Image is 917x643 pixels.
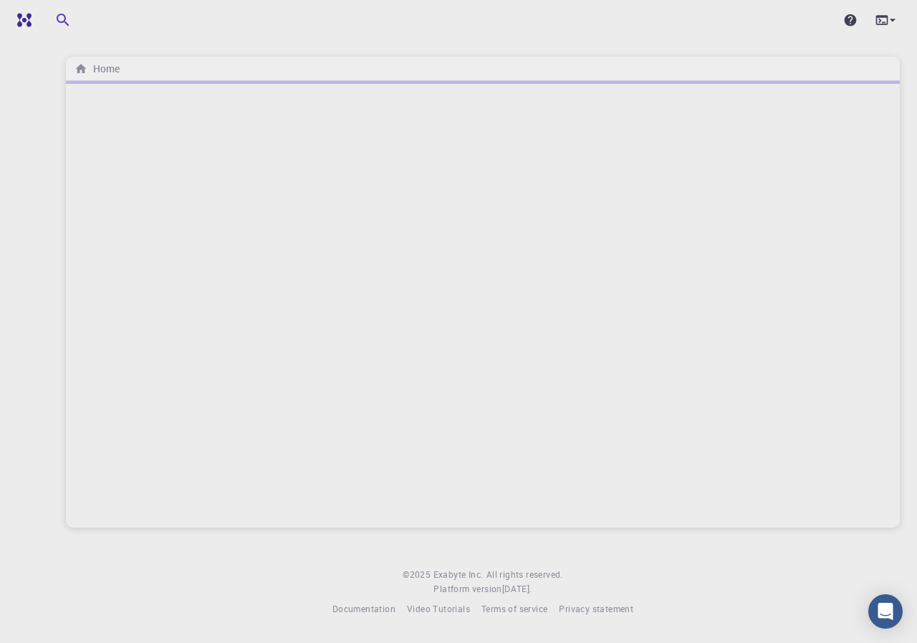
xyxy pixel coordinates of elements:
[332,603,395,614] span: Documentation
[433,582,501,596] span: Platform version
[72,61,123,77] nav: breadcrumb
[87,61,120,77] h6: Home
[486,568,563,582] span: All rights reserved.
[403,568,433,582] span: © 2025
[868,594,903,629] div: Open Intercom Messenger
[481,603,547,614] span: Terms of service
[433,568,484,580] span: Exabyte Inc.
[407,602,470,616] a: Video Tutorials
[11,13,32,27] img: logo
[502,583,532,594] span: [DATE] .
[332,602,395,616] a: Documentation
[433,568,484,582] a: Exabyte Inc.
[559,603,633,614] span: Privacy statement
[407,603,470,614] span: Video Tutorials
[559,602,633,616] a: Privacy statement
[481,602,547,616] a: Terms of service
[502,582,532,596] a: [DATE].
